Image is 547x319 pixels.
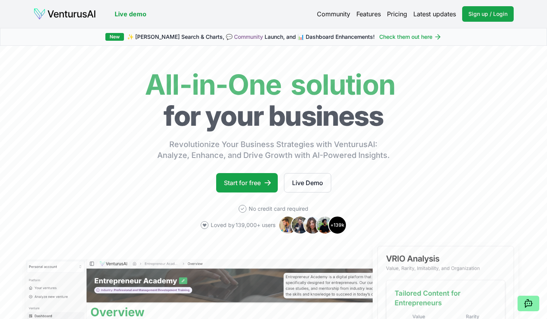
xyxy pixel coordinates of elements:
a: Check them out here [379,33,442,41]
img: Avatar 3 [303,216,322,234]
a: Community [234,33,263,40]
span: ✨ [PERSON_NAME] Search & Charts, 💬 Launch, and 📊 Dashboard Enhancements! [127,33,375,41]
div: New [105,33,124,41]
a: Pricing [387,9,407,19]
a: Sign up / Login [462,6,514,22]
a: Community [317,9,350,19]
a: Features [356,9,381,19]
a: Live demo [115,9,146,19]
span: Sign up / Login [468,10,507,18]
img: Avatar 2 [291,216,310,234]
img: Avatar 1 [279,216,297,234]
img: Avatar 4 [316,216,334,234]
img: logo [33,8,96,20]
a: Latest updates [413,9,456,19]
a: Start for free [216,173,278,192]
a: Live Demo [284,173,331,192]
